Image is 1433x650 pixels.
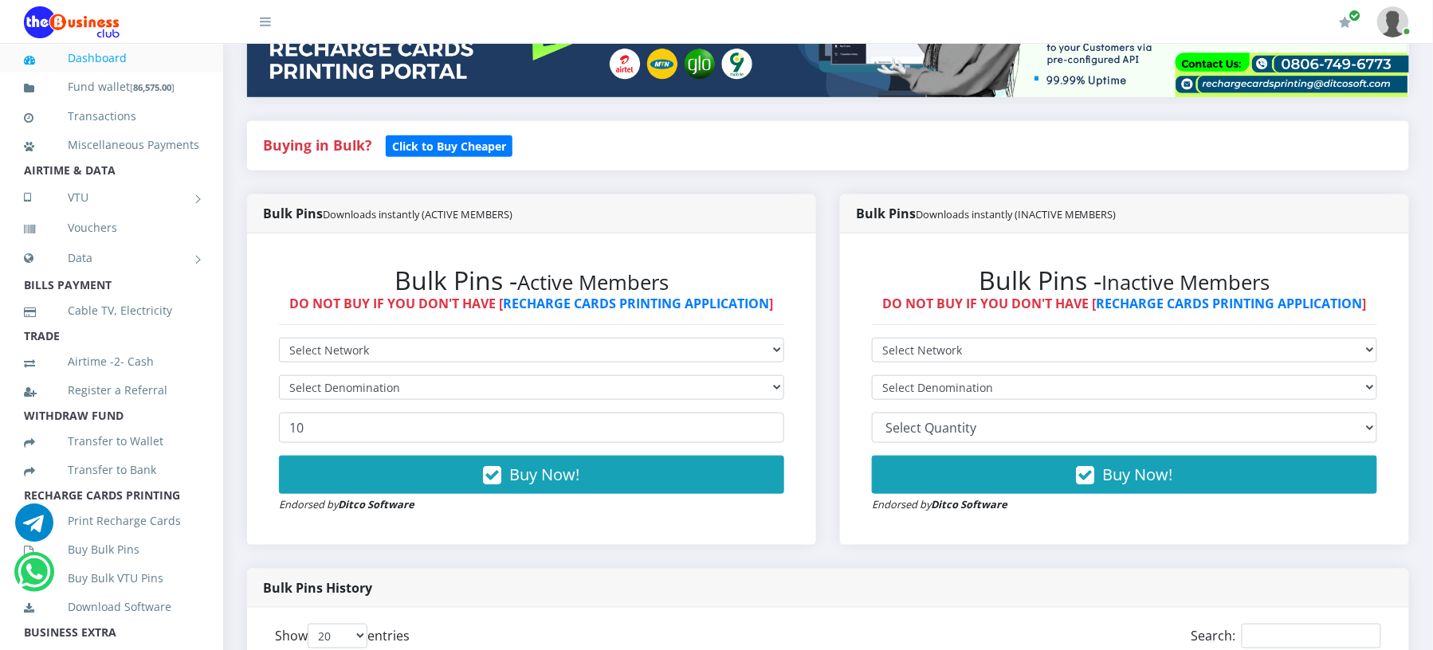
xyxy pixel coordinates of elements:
[15,515,53,542] a: Chat for support
[24,6,120,38] img: Logo
[24,589,199,625] a: Download Software
[1242,624,1381,648] input: Search:
[24,127,199,163] a: Miscellaneous Payments
[24,343,199,380] a: Airtime -2- Cash
[386,135,512,155] a: Click to Buy Cheaper
[1349,10,1361,22] span: Renew/Upgrade Subscription
[290,295,774,312] strong: DO NOT BUY IF YOU DON'T HAVE [ ]
[24,560,199,597] a: Buy Bulk VTU Pins
[130,81,175,93] small: [ ]
[1377,6,1409,37] img: User
[24,372,199,409] a: Register a Referral
[338,497,414,511] strong: Ditco Software
[308,624,367,648] select: Showentries
[1340,16,1352,29] i: Renew/Upgrade Subscription
[916,207,1117,221] small: Downloads instantly (INACTIVE MEMBERS)
[275,624,410,648] label: Show entries
[263,135,371,155] strong: Buying in Bulk?
[1103,464,1173,485] span: Buy Now!
[24,503,199,539] a: Print Recharge Cards
[133,81,171,93] b: 86,575.00
[872,265,1377,296] h2: Bulk Pins -
[1102,268,1270,296] small: Inactive Members
[517,268,669,296] small: Active Members
[856,205,1117,222] strong: Bulk Pins
[279,497,414,511] small: Endorsed by
[24,209,199,246] a: Vouchers
[872,497,1007,511] small: Endorsed by
[931,497,1007,511] strong: Ditco Software
[323,207,512,221] small: Downloads instantly (ACTIVE MEMBERS)
[24,531,199,568] a: Buy Bulk Pins
[392,139,506,154] b: Click to Buy Cheaper
[24,452,199,488] a: Transfer to Bank
[279,413,784,443] input: Enter Quantity
[24,178,199,217] a: VTU
[510,464,580,485] span: Buy Now!
[24,238,199,278] a: Data
[24,69,199,106] a: Fund wallet[86,575.00]
[1097,295,1363,312] a: RECHARGE CARDS PRINTING APPLICATION
[504,295,770,312] a: RECHARGE CARDS PRINTING APPLICATION
[18,565,50,591] a: Chat for support
[24,423,199,460] a: Transfer to Wallet
[263,205,512,222] strong: Bulk Pins
[279,265,784,296] h2: Bulk Pins -
[872,456,1377,494] button: Buy Now!
[1192,624,1381,648] label: Search:
[883,295,1367,312] strong: DO NOT BUY IF YOU DON'T HAVE [ ]
[279,456,784,494] button: Buy Now!
[24,292,199,329] a: Cable TV, Electricity
[24,98,199,135] a: Transactions
[24,40,199,76] a: Dashboard
[263,579,372,597] strong: Bulk Pins History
